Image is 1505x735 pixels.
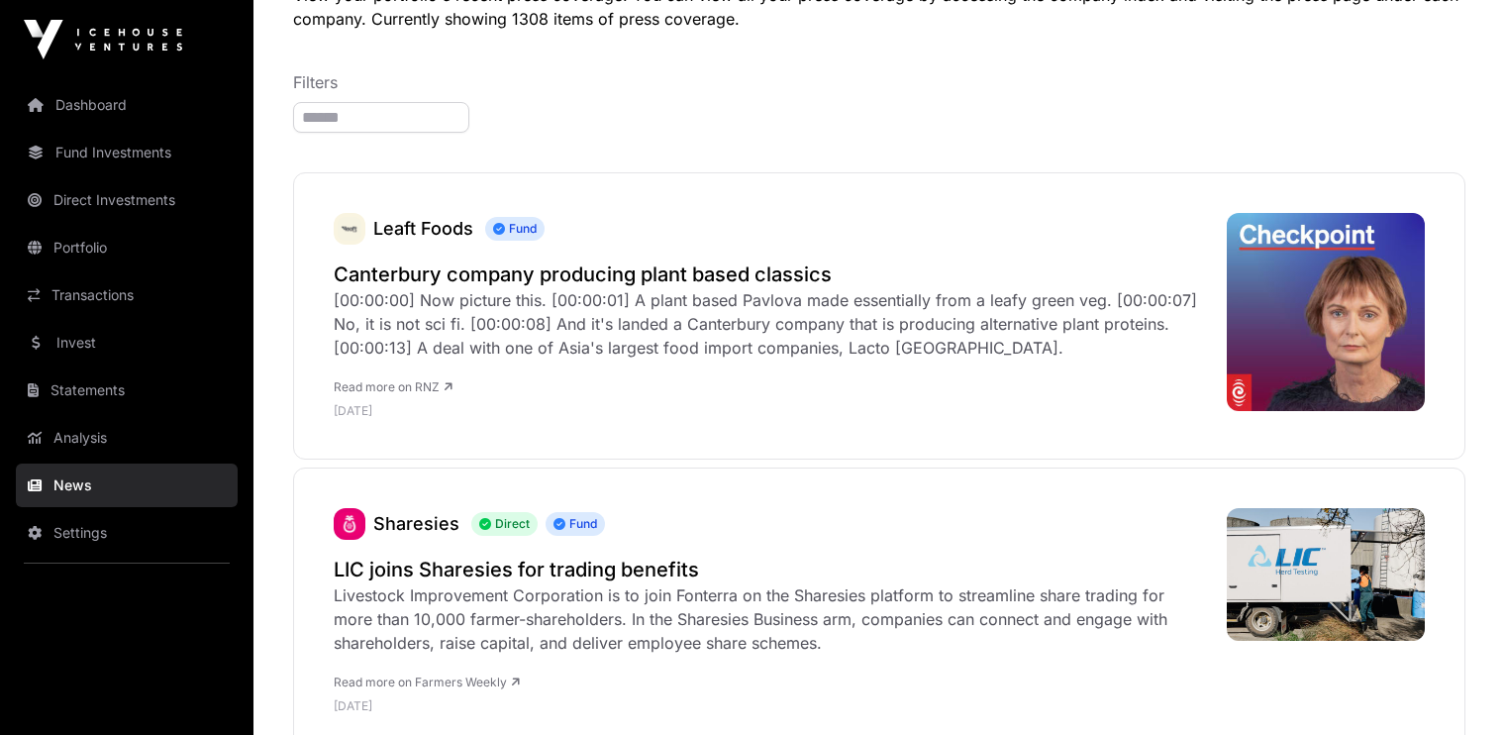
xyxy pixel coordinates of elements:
a: LIC joins Sharesies for trading benefits [334,556,1207,583]
a: News [16,464,238,507]
a: Read more on RNZ [334,379,452,394]
p: [DATE] [334,698,1207,714]
img: 4LGF99X_checkpoint_external_cover_png.jpeg [1227,213,1425,411]
span: Fund [546,512,605,536]
div: [00:00:00] Now picture this. [00:00:01] A plant based Pavlova made essentially from a leafy green... [334,288,1207,360]
img: 484176776_1035568341937315_8710553082385032245_n-768x512.jpg [1227,508,1425,641]
a: Sharesies [334,508,365,540]
div: Livestock Improvement Corporation is to join Fonterra on the Sharesies platform to streamline sha... [334,583,1207,655]
a: Statements [16,368,238,412]
p: [DATE] [334,403,1207,419]
a: Direct Investments [16,178,238,222]
a: Read more on Farmers Weekly [334,675,520,689]
a: Transactions [16,273,238,317]
a: Settings [16,511,238,555]
iframe: Chat Widget [1406,640,1505,735]
img: Icehouse Ventures Logo [24,20,182,59]
a: Fund Investments [16,131,238,174]
a: Dashboard [16,83,238,127]
p: Filters [293,70,1465,94]
img: leaft_foods_logo.jpeg [334,213,365,245]
a: Canterbury company producing plant based classics [334,261,1207,288]
a: Analysis [16,416,238,460]
a: Sharesies [373,513,459,534]
a: Leaft Foods [334,213,365,245]
a: Portfolio [16,226,238,269]
span: Fund [485,217,545,241]
a: Leaft Foods [373,218,473,239]
a: Invest [16,321,238,365]
span: Direct [471,512,538,536]
img: sharesies_logo.jpeg [334,508,365,540]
